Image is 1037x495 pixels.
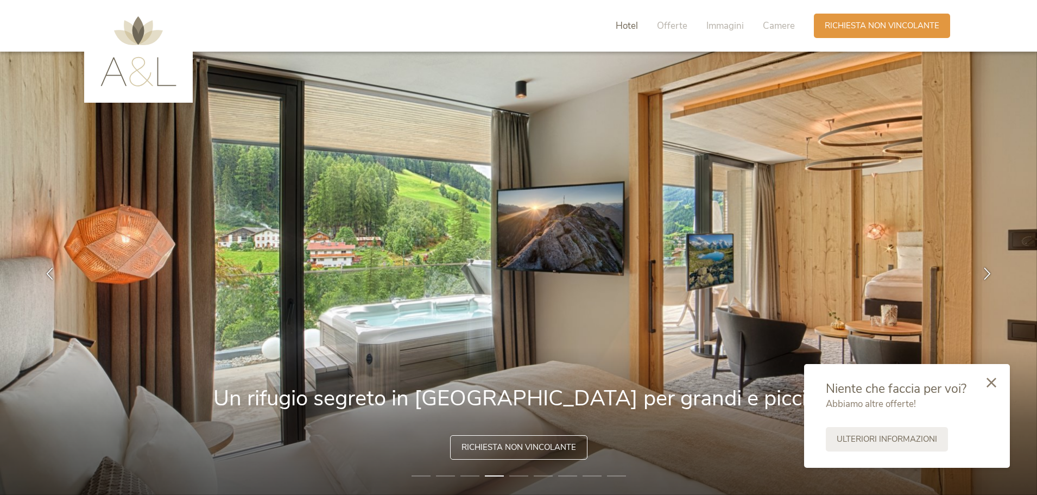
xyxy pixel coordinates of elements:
[461,442,576,453] span: Richiesta non vincolante
[763,20,795,32] span: Camere
[100,16,176,86] img: AMONTI & LUNARIS Wellnessresort
[826,398,916,410] span: Abbiamo altre offerte!
[837,434,937,445] span: Ulteriori informazioni
[826,380,966,397] span: Niente che faccia per voi?
[657,20,687,32] span: Offerte
[826,427,948,452] a: Ulteriori informazioni
[825,20,939,32] span: Richiesta non vincolante
[706,20,744,32] span: Immagini
[616,20,638,32] span: Hotel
